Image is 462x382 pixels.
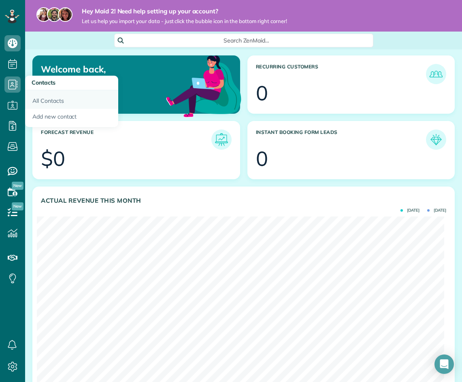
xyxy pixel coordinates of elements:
[25,109,118,127] a: Add new contact
[428,132,444,148] img: icon_form_leads-04211a6a04a5b2264e4ee56bc0799ec3eb69b7e499cbb523a139df1d13a81ae0.png
[428,66,444,82] img: icon_recurring_customers-cf858462ba22bcd05b5a5880d41d6543d210077de5bb9ebc9590e49fd87d84ed.png
[12,182,23,190] span: New
[32,79,55,86] span: Contacts
[256,83,268,103] div: 0
[427,208,446,212] span: [DATE]
[82,7,287,15] strong: Hey Maid 2! Need help setting up your account?
[256,149,268,169] div: 0
[256,129,426,150] h3: Instant Booking Form Leads
[36,7,51,22] img: maria-72a9807cf96188c08ef61303f053569d2e2a8a1cde33d635c8a3ac13582a053d.jpg
[400,208,419,212] span: [DATE]
[12,202,23,210] span: New
[256,64,426,84] h3: Recurring Customers
[41,197,446,204] h3: Actual Revenue this month
[41,64,174,85] p: Welcome back, Maid 2!
[25,90,118,109] a: All Contacts
[47,7,62,22] img: jorge-587dff0eeaa6aab1f244e6dc62b8924c3b6ad411094392a53c71c6c4a576187d.jpg
[164,46,243,125] img: dashboard_welcome-42a62b7d889689a78055ac9021e634bf52bae3f8056760290aed330b23ab8690.png
[82,18,287,25] span: Let us help you import your data - just click the bubble icon in the bottom right corner!
[213,132,230,148] img: icon_forecast_revenue-8c13a41c7ed35a8dcfafea3cbb826a0462acb37728057bba2d056411b612bbbe.png
[58,7,72,22] img: michelle-19f622bdf1676172e81f8f8fba1fb50e276960ebfe0243fe18214015130c80e4.jpg
[41,149,65,169] div: $0
[41,129,211,150] h3: Forecast Revenue
[434,354,454,374] div: Open Intercom Messenger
